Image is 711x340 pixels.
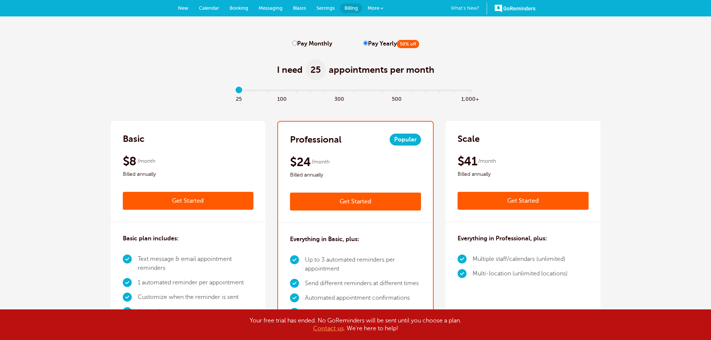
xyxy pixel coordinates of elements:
[137,157,155,166] span: /month
[458,154,477,169] span: $41
[451,3,487,15] a: What's New?
[138,290,254,305] li: Customize when the reminder is sent
[293,5,306,11] span: Blasts
[306,59,326,80] span: 25
[292,41,297,46] input: Pay Monthly
[368,5,379,11] span: More
[458,192,589,210] a: Get Started
[199,5,219,11] span: Calendar
[178,5,188,11] span: New
[473,266,568,281] li: Multi-location (unlimited locations)
[332,94,346,103] span: 300
[390,94,404,103] span: 500
[277,64,303,76] span: I need
[169,317,542,333] div: Your free trial has ended. No GoReminders will be sent until you choose a plan. . We're here to h...
[316,5,335,11] span: Settings
[473,252,568,266] li: Multiple staff/calendars (unlimited)
[305,291,421,305] li: Automated appointment confirmations
[138,305,254,319] li: 1 calendar
[305,253,421,276] li: Up to 3 automated reminders per appointment
[292,40,332,47] label: Pay Monthly
[275,94,289,103] span: 100
[458,133,480,145] h2: Scale
[363,41,368,46] input: Pay Yearly50% off
[340,3,362,13] a: Billing
[329,64,434,76] span: appointments per month
[312,157,330,166] span: /month
[461,94,479,103] span: 1,000+
[138,275,254,290] li: 1 automated reminder per appointment
[138,252,254,275] li: Text message & email appointment reminders
[290,235,359,244] h3: Everything in Basic, plus:
[390,134,421,146] span: Popular
[478,157,496,166] span: /month
[290,134,342,146] h2: Professional
[290,193,421,210] a: Get Started
[305,276,421,291] li: Send different reminders at different times
[313,325,344,332] a: Contact us
[305,305,421,320] li: Multiple timezones
[290,171,421,180] span: Billed annually
[290,155,311,169] span: $24
[458,234,547,243] h3: Everything in Professional, plus:
[230,5,248,11] span: Booking
[123,234,179,243] h3: Basic plan includes:
[123,170,254,179] span: Billed annually
[123,192,254,210] a: Get Started
[363,40,419,47] label: Pay Yearly
[123,133,144,145] h2: Basic
[259,5,283,11] span: Messaging
[232,94,246,103] span: 25
[681,310,704,333] iframe: Resource center
[397,40,419,48] span: 50% off
[123,154,137,169] span: $8
[458,170,589,179] span: Billed annually
[344,5,358,11] span: Billing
